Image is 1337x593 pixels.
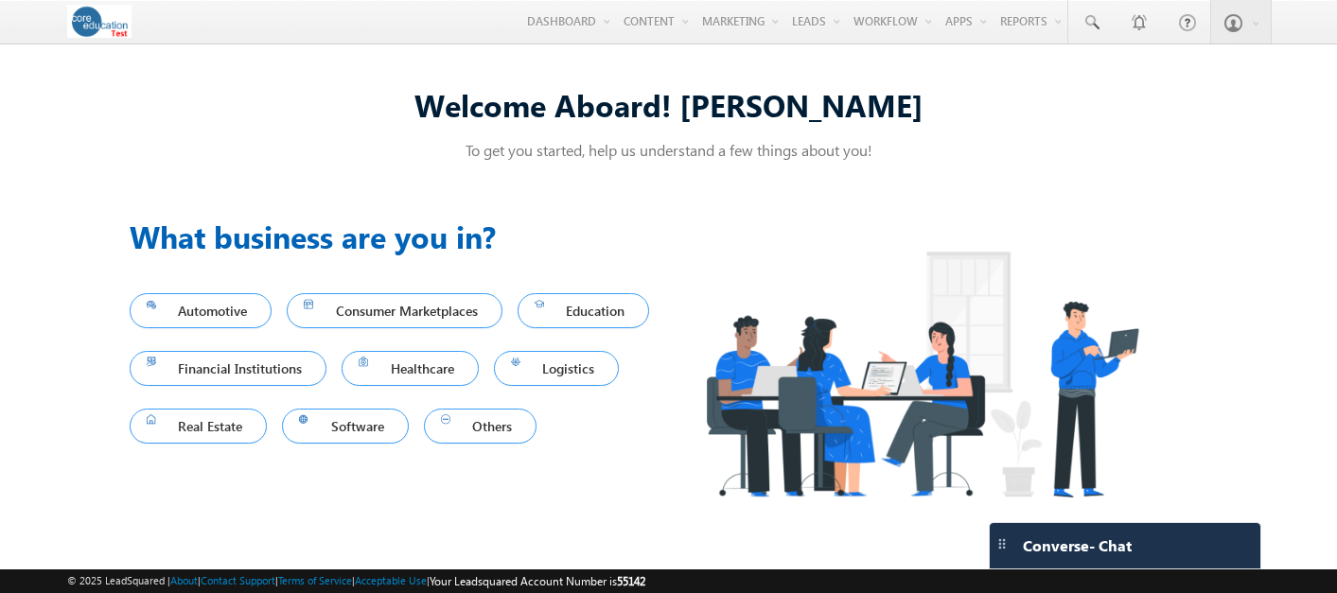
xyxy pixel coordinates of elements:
[1023,537,1132,554] span: Converse - Chat
[147,356,310,381] span: Financial Institutions
[430,574,645,588] span: Your Leadsquared Account Number is
[304,298,485,323] span: Consumer Marketplaces
[67,572,645,590] span: © 2025 LeadSquared | | | | |
[355,574,427,586] a: Acceptable Use
[994,536,1010,551] img: carter-drag
[299,413,392,439] span: Software
[170,574,198,586] a: About
[441,413,520,439] span: Others
[201,574,275,586] a: Contact Support
[147,298,255,323] span: Automotive
[511,356,603,381] span: Logistics
[278,574,352,586] a: Terms of Service
[130,140,1208,160] p: To get you started, help us understand a few things about you!
[130,84,1208,125] div: Welcome Aboard! [PERSON_NAME]
[130,214,669,259] h3: What business are you in?
[669,214,1174,534] img: Industry.png
[617,574,645,588] span: 55142
[535,298,633,323] span: Education
[67,5,132,38] img: Custom Logo
[359,356,462,381] span: Healthcare
[147,413,251,439] span: Real Estate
